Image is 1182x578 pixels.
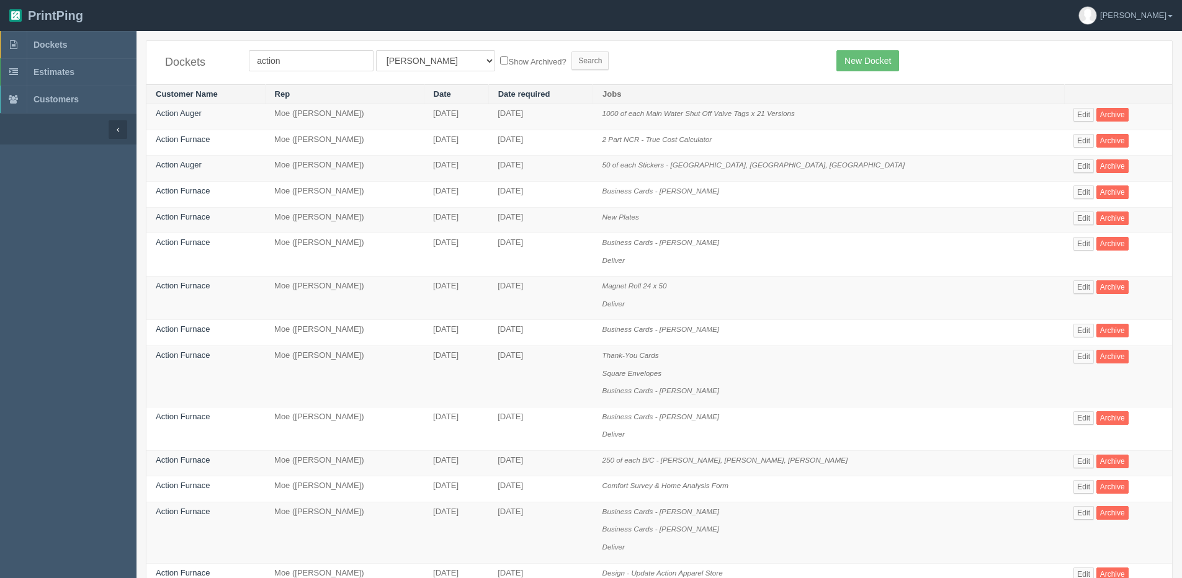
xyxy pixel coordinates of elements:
[836,50,899,71] a: New Docket
[602,238,719,246] i: Business Cards - [PERSON_NAME]
[602,187,719,195] i: Business Cards - [PERSON_NAME]
[434,89,451,99] a: Date
[34,40,67,50] span: Dockets
[424,182,488,208] td: [DATE]
[1073,159,1094,173] a: Edit
[275,89,290,99] a: Rep
[1073,280,1094,294] a: Edit
[1073,411,1094,425] a: Edit
[156,568,210,577] a: Action Furnace
[424,502,488,563] td: [DATE]
[1073,211,1094,225] a: Edit
[488,207,593,233] td: [DATE]
[602,282,667,290] i: Magnet Roll 24 x 50
[602,351,659,359] i: Thank-You Cards
[488,502,593,563] td: [DATE]
[1073,324,1094,337] a: Edit
[602,507,719,515] i: Business Cards - [PERSON_NAME]
[593,84,1065,104] th: Jobs
[165,56,230,69] h4: Dockets
[265,407,424,450] td: Moe ([PERSON_NAME])
[602,256,625,264] i: Deliver
[602,161,905,169] i: 50 of each Stickers - [GEOGRAPHIC_DATA], [GEOGRAPHIC_DATA], [GEOGRAPHIC_DATA]
[424,345,488,407] td: [DATE]
[1096,185,1129,199] a: Archive
[500,54,566,68] label: Show Archived?
[156,109,202,118] a: Action Auger
[488,407,593,450] td: [DATE]
[488,277,593,320] td: [DATE]
[424,233,488,277] td: [DATE]
[265,182,424,208] td: Moe ([PERSON_NAME])
[602,481,729,489] i: Comfort Survey & Home Analysis Form
[488,233,593,277] td: [DATE]
[488,320,593,346] td: [DATE]
[265,450,424,476] td: Moe ([PERSON_NAME])
[602,213,639,221] i: New Plates
[156,481,210,490] a: Action Furnace
[488,450,593,476] td: [DATE]
[602,135,712,143] i: 2 Part NCR - True Cost Calculator
[1096,134,1129,148] a: Archive
[602,300,625,308] i: Deliver
[602,109,795,117] i: 1000 of each Main Water Shut Off Valve Tags x 21 Versions
[156,186,210,195] a: Action Furnace
[424,407,488,450] td: [DATE]
[1096,411,1129,425] a: Archive
[265,207,424,233] td: Moe ([PERSON_NAME])
[34,94,79,104] span: Customers
[1073,108,1094,122] a: Edit
[571,51,609,70] input: Search
[1096,108,1129,122] a: Archive
[602,456,848,464] i: 250 of each B/C - [PERSON_NAME], [PERSON_NAME], [PERSON_NAME]
[488,104,593,130] td: [DATE]
[1073,506,1094,520] a: Edit
[265,277,424,320] td: Moe ([PERSON_NAME])
[1096,280,1129,294] a: Archive
[488,182,593,208] td: [DATE]
[265,130,424,156] td: Moe ([PERSON_NAME])
[1096,350,1129,363] a: Archive
[602,325,719,333] i: Business Cards - [PERSON_NAME]
[424,320,488,346] td: [DATE]
[1096,455,1129,468] a: Archive
[156,89,218,99] a: Customer Name
[156,324,210,334] a: Action Furnace
[1073,134,1094,148] a: Edit
[424,207,488,233] td: [DATE]
[424,277,488,320] td: [DATE]
[602,369,662,377] i: Square Envelopes
[1096,237,1129,251] a: Archive
[424,104,488,130] td: [DATE]
[1079,7,1096,24] img: avatar_default-7531ab5dedf162e01f1e0bb0964e6a185e93c5c22dfe317fb01d7f8cd2b1632c.jpg
[265,233,424,277] td: Moe ([PERSON_NAME])
[488,345,593,407] td: [DATE]
[265,476,424,502] td: Moe ([PERSON_NAME])
[1096,159,1129,173] a: Archive
[424,130,488,156] td: [DATE]
[1096,324,1129,337] a: Archive
[249,50,374,71] input: Customer Name
[265,502,424,563] td: Moe ([PERSON_NAME])
[1073,237,1094,251] a: Edit
[156,455,210,465] a: Action Furnace
[602,543,625,551] i: Deliver
[602,525,719,533] i: Business Cards - [PERSON_NAME]
[424,450,488,476] td: [DATE]
[265,320,424,346] td: Moe ([PERSON_NAME])
[602,430,625,438] i: Deliver
[1096,480,1129,494] a: Archive
[488,156,593,182] td: [DATE]
[1096,211,1129,225] a: Archive
[265,156,424,182] td: Moe ([PERSON_NAME])
[265,104,424,130] td: Moe ([PERSON_NAME])
[488,130,593,156] td: [DATE]
[9,9,22,22] img: logo-3e63b451c926e2ac314895c53de4908e5d424f24456219fb08d385ab2e579770.png
[1096,506,1129,520] a: Archive
[156,238,210,247] a: Action Furnace
[424,476,488,502] td: [DATE]
[1073,350,1094,363] a: Edit
[156,212,210,221] a: Action Furnace
[602,386,719,394] i: Business Cards - [PERSON_NAME]
[156,160,202,169] a: Action Auger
